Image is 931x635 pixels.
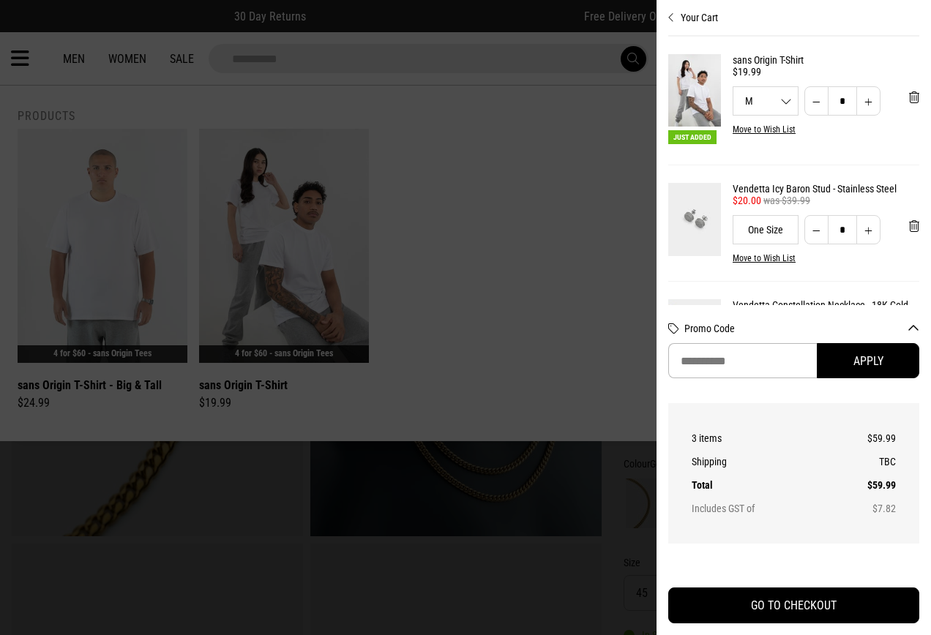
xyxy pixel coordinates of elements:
[692,427,832,450] th: 3 items
[733,253,796,263] button: Move to Wish List
[828,215,857,244] input: Quantity
[733,96,798,106] span: M
[668,54,721,127] img: sans Origin T-Shirt
[668,299,721,372] img: Vendetta Constellation Necklace - 18K Gold Plated
[733,195,761,206] span: $20.00
[668,343,817,378] input: Promo Code
[733,66,919,78] div: $19.99
[832,473,896,497] td: $59.99
[856,86,880,116] button: Increase quantity
[832,497,896,520] td: $7.82
[684,323,919,334] button: Promo Code
[692,473,832,497] th: Total
[804,86,829,116] button: Decrease quantity
[733,215,799,244] div: One Size
[832,427,896,450] td: $59.99
[668,183,721,255] img: Vendetta Icy Baron Stud - Stainless Steel
[733,54,919,66] a: sans Origin T-Shirt
[668,587,919,623] button: GO TO CHECKOUT
[668,561,919,576] iframe: Customer reviews powered by Trustpilot
[897,208,931,244] button: 'Remove from cart
[828,86,857,116] input: Quantity
[733,124,796,135] button: Move to Wish List
[832,450,896,473] td: TBC
[12,6,56,50] button: Open LiveChat chat widget
[692,497,832,520] th: Includes GST of
[817,343,919,378] button: Apply
[856,215,880,244] button: Increase quantity
[692,450,832,473] th: Shipping
[804,215,829,244] button: Decrease quantity
[897,79,931,116] button: 'Remove from cart
[763,195,810,206] span: was $39.99
[733,299,919,323] a: Vendetta Constellation Necklace - 18K Gold Plated
[668,130,717,144] span: Just Added
[733,183,919,195] a: Vendetta Icy Baron Stud - Stainless Steel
